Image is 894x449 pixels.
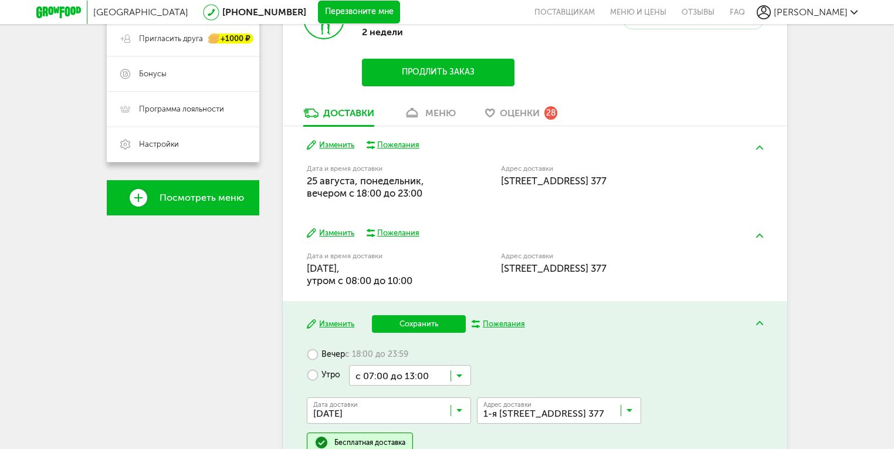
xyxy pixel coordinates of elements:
[483,401,531,408] span: Адрес доставки
[222,6,306,18] a: [PHONE_NUMBER]
[307,262,412,286] span: [DATE], утром c 08:00 до 10:00
[377,140,419,150] div: Пожелания
[307,175,424,199] span: 25 августа, понедельник, вечером c 18:00 до 23:00
[307,228,354,239] button: Изменить
[107,180,259,215] a: Посмотреть меню
[107,92,259,127] a: Программа лояльности
[139,139,179,150] span: Настройки
[139,104,224,114] span: Программа лояльности
[377,228,419,238] div: Пожелания
[307,140,354,151] button: Изменить
[307,365,340,386] label: Утро
[313,401,358,408] span: Дата доставки
[425,107,456,119] div: меню
[362,26,514,38] p: 2 недели
[501,253,720,259] label: Адрес доставки
[160,193,244,203] span: Посмотреть меню
[209,34,253,44] div: +1000 ₽
[362,59,514,86] button: Продлить заказ
[107,127,259,162] a: Настройки
[366,228,419,238] button: Пожелания
[756,234,763,238] img: arrow-up-green.5eb5f82.svg
[307,319,354,330] button: Изменить
[756,146,763,150] img: arrow-up-green.5eb5f82.svg
[366,140,419,150] button: Пожелания
[398,107,462,126] a: меню
[323,107,374,119] div: Доставки
[107,21,259,56] a: Пригласить друга +1000 ₽
[501,166,720,172] label: Адрес доставки
[307,253,441,259] label: Дата и время доставки
[139,33,203,44] span: Пригласить друга
[501,175,607,187] span: [STREET_ADDRESS] 377
[345,349,408,360] span: с 18:00 до 23:59
[93,6,188,18] span: [GEOGRAPHIC_DATA]
[372,315,466,333] button: Сохранить
[334,438,405,447] div: Бесплатная доставка
[774,6,848,18] span: [PERSON_NAME]
[544,106,557,119] div: 28
[501,262,607,274] span: [STREET_ADDRESS] 377
[756,321,763,325] img: arrow-up-green.5eb5f82.svg
[479,107,563,126] a: Оценки 28
[297,107,380,126] a: Доставки
[318,1,400,24] button: Перезвоните мне
[483,319,525,329] div: Пожелания
[500,107,540,119] span: Оценки
[472,319,525,329] button: Пожелания
[307,166,441,172] label: Дата и время доставки
[307,345,408,365] label: Вечер
[139,69,167,79] span: Бонусы
[107,56,259,92] a: Бонусы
